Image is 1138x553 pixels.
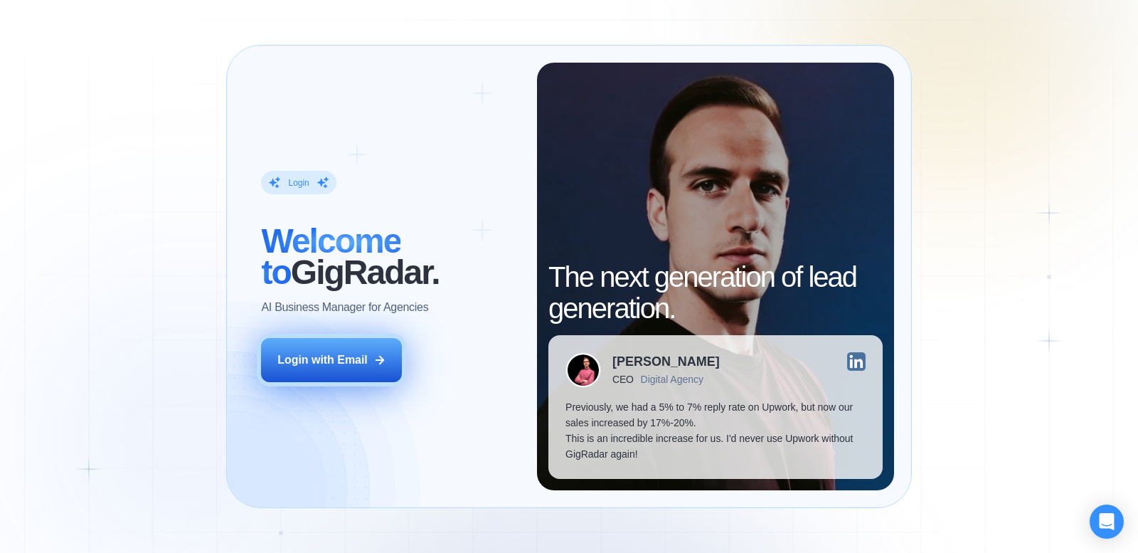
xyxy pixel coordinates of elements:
div: Digital Agency [641,374,703,385]
div: Login with Email [277,352,368,368]
div: Login [288,177,309,189]
div: CEO [612,374,633,385]
div: [PERSON_NAME] [612,355,720,368]
h2: The next generation of lead generation. [548,261,882,324]
p: AI Business Manager for Agencies [261,300,428,315]
h2: ‍ GigRadar. [261,226,520,288]
button: Login with Email [261,338,402,382]
p: Previously, we had a 5% to 7% reply rate on Upwork, but now our sales increased by 17%-20%. This ... [565,399,865,462]
div: Open Intercom Messenger [1090,505,1124,539]
span: Welcome to [261,222,400,291]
